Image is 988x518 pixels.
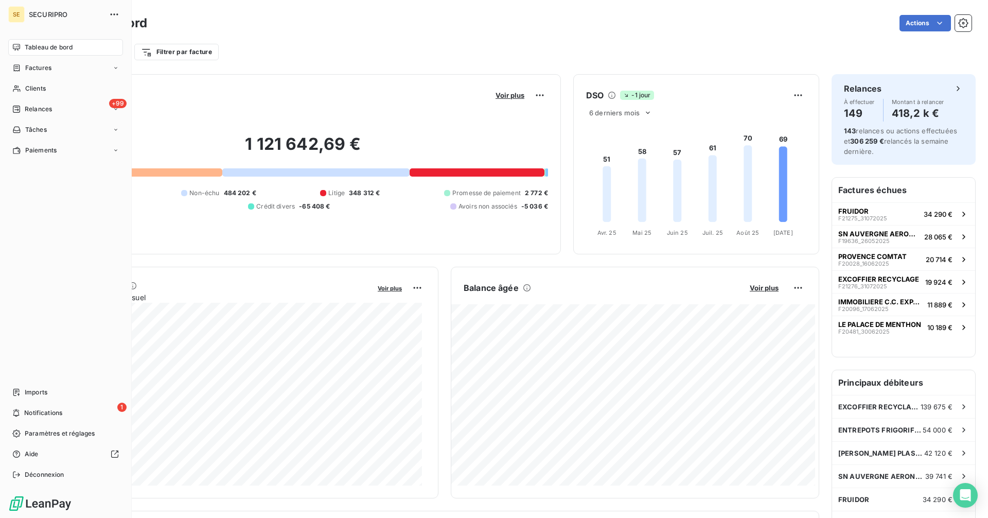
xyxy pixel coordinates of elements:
[832,293,975,316] button: IMMOBILIERE C.C. EXPANSIONF20096_1706202511 889 €
[923,495,952,504] span: 34 290 €
[838,320,921,329] span: LE PALACE DE MENTHON
[892,105,944,122] h4: 418,2 k €
[586,89,604,101] h6: DSO
[838,283,887,289] span: F21276_31072025
[25,470,64,479] span: Déconnexion
[349,188,380,198] span: 348 312 €
[924,210,952,218] span: 34 290 €
[838,275,919,283] span: EXCOFFIER RECYCLAGE
[109,99,127,108] span: +99
[832,316,975,338] button: LE PALACE DE MENTHONF20481_3006202510 189 €
[736,229,759,236] tspan: Août 25
[667,229,688,236] tspan: Juin 25
[25,43,73,52] span: Tableau de bord
[24,408,62,418] span: Notifications
[832,248,975,270] button: PROVENCE COMTATF20028_1606202520 714 €
[924,233,952,241] span: 28 065 €
[750,284,779,292] span: Voir plus
[838,298,923,306] span: IMMOBILIERE C.C. EXPANSION
[850,137,884,145] span: 306 259 €
[496,91,524,99] span: Voir plus
[25,125,47,134] span: Tâches
[925,472,952,480] span: 39 741 €
[117,403,127,412] span: 1
[224,188,256,198] span: 484 202 €
[838,306,889,312] span: F20096_17062025
[838,449,924,457] span: [PERSON_NAME] PLASTIQUES INNOVATION SAS
[926,255,952,264] span: 20 714 €
[892,99,944,105] span: Montant à relancer
[844,82,881,95] h6: Relances
[838,215,887,221] span: F21275_31072025
[58,292,370,303] span: Chiffre d'affaires mensuel
[838,426,923,434] span: ENTREPOTS FRIGORIFIQUES DU VELAY
[921,403,952,411] span: 139 675 €
[452,188,521,198] span: Promesse de paiement
[25,450,39,459] span: Aide
[521,202,548,211] span: -5 036 €
[29,10,103,19] span: SECURIPRO
[838,495,869,504] span: FRUIDOR
[838,261,889,267] span: F20028_16062025
[924,449,952,457] span: 42 120 €
[953,483,978,508] div: Open Intercom Messenger
[832,370,975,395] h6: Principaux débiteurs
[838,207,869,215] span: FRUIDOR
[844,99,875,105] span: À effectuer
[378,285,402,292] span: Voir plus
[620,91,654,100] span: -1 jour
[923,426,952,434] span: 54 000 €
[832,178,975,202] h6: Factures échues
[525,188,548,198] span: 2 772 €
[832,270,975,293] button: EXCOFFIER RECYCLAGEF21276_3107202519 924 €
[375,283,405,292] button: Voir plus
[925,278,952,286] span: 19 924 €
[464,282,519,294] h6: Balance âgée
[747,283,782,292] button: Voir plus
[838,329,890,335] span: F20481_30062025
[773,229,793,236] tspan: [DATE]
[832,202,975,225] button: FRUIDORF21275_3107202534 290 €
[832,225,975,248] button: SN AUVERGNE AERONAUTIQUEF19636_2605202528 065 €
[844,127,856,135] span: 143
[702,229,723,236] tspan: Juil. 25
[256,202,295,211] span: Crédit divers
[899,15,951,31] button: Actions
[844,105,875,122] h4: 149
[299,202,330,211] span: -65 408 €
[838,230,920,238] span: SN AUVERGNE AERONAUTIQUE
[25,63,51,73] span: Factures
[838,472,925,480] span: SN AUVERGNE AERONAUTIQUE
[25,84,46,93] span: Clients
[58,134,548,165] h2: 1 121 642,69 €
[25,146,57,155] span: Paiements
[492,91,527,100] button: Voir plus
[134,44,219,60] button: Filtrer par facture
[458,202,517,211] span: Avoirs non associés
[8,446,123,462] a: Aide
[25,105,52,114] span: Relances
[589,109,640,117] span: 6 derniers mois
[328,188,345,198] span: Litige
[927,323,952,332] span: 10 189 €
[838,238,890,244] span: F19636_26052025
[632,229,651,236] tspan: Mai 25
[838,252,907,261] span: PROVENCE COMTAT
[8,495,72,512] img: Logo LeanPay
[189,188,219,198] span: Non-échu
[25,388,47,397] span: Imports
[597,229,616,236] tspan: Avr. 25
[927,301,952,309] span: 11 889 €
[8,6,25,23] div: SE
[25,429,95,438] span: Paramètres et réglages
[844,127,957,156] span: relances ou actions effectuées et relancés la semaine dernière.
[838,403,921,411] span: EXCOFFIER RECYCLAGE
